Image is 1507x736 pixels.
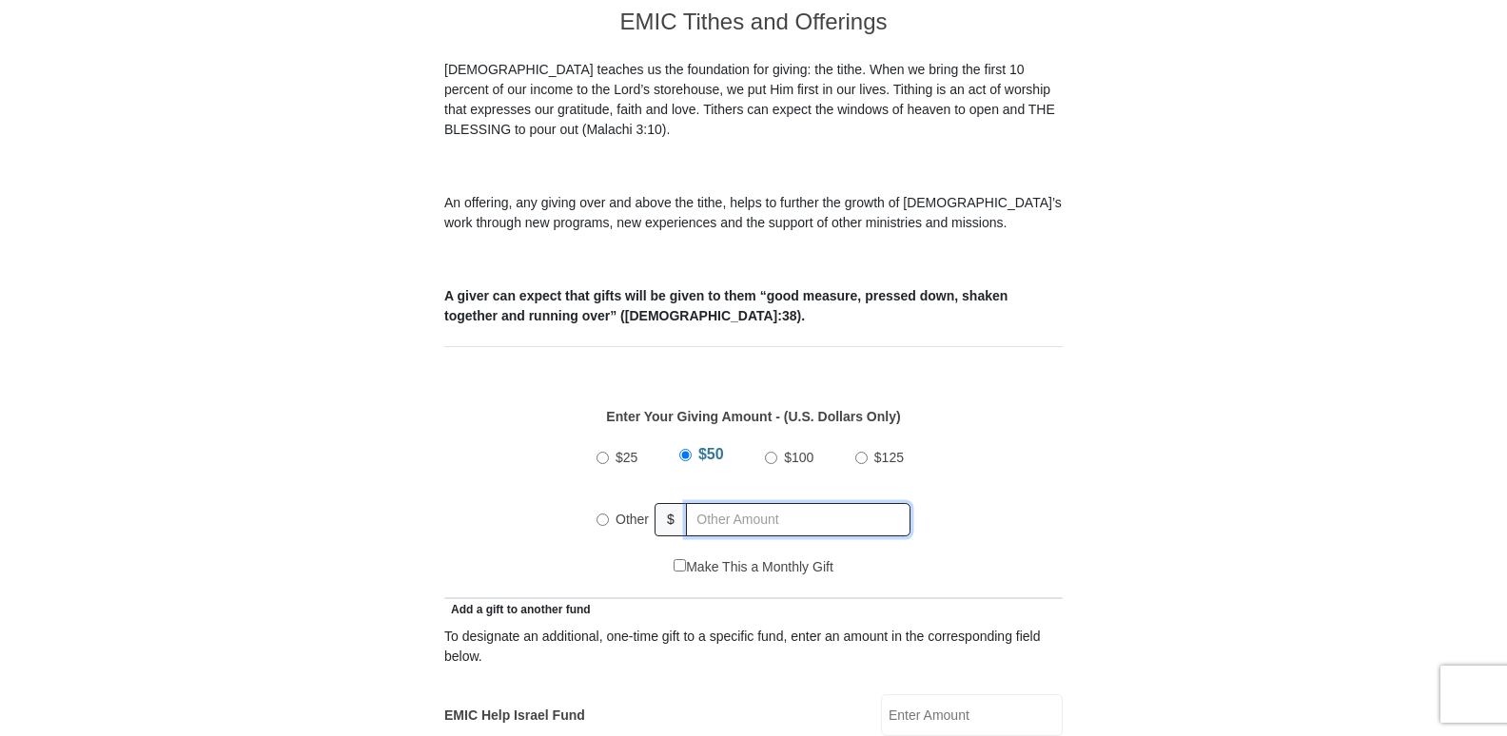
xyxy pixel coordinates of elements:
[444,706,585,726] label: EMIC Help Israel Fund
[444,627,1063,667] div: To designate an additional, one-time gift to a specific fund, enter an amount in the correspondin...
[784,450,813,465] span: $100
[616,450,637,465] span: $25
[686,503,910,536] input: Other Amount
[444,60,1063,140] p: [DEMOGRAPHIC_DATA] teaches us the foundation for giving: the tithe. When we bring the first 10 pe...
[444,193,1063,233] p: An offering, any giving over and above the tithe, helps to further the growth of [DEMOGRAPHIC_DAT...
[674,557,833,577] label: Make This a Monthly Gift
[444,603,591,616] span: Add a gift to another fund
[874,450,904,465] span: $125
[674,559,686,571] input: Make This a Monthly Gift
[444,288,1008,323] b: A giver can expect that gifts will be given to them “good measure, pressed down, shaken together ...
[655,503,687,536] span: $
[616,512,649,527] span: Other
[881,694,1063,736] input: Enter Amount
[698,446,724,462] span: $50
[606,409,900,424] strong: Enter Your Giving Amount - (U.S. Dollars Only)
